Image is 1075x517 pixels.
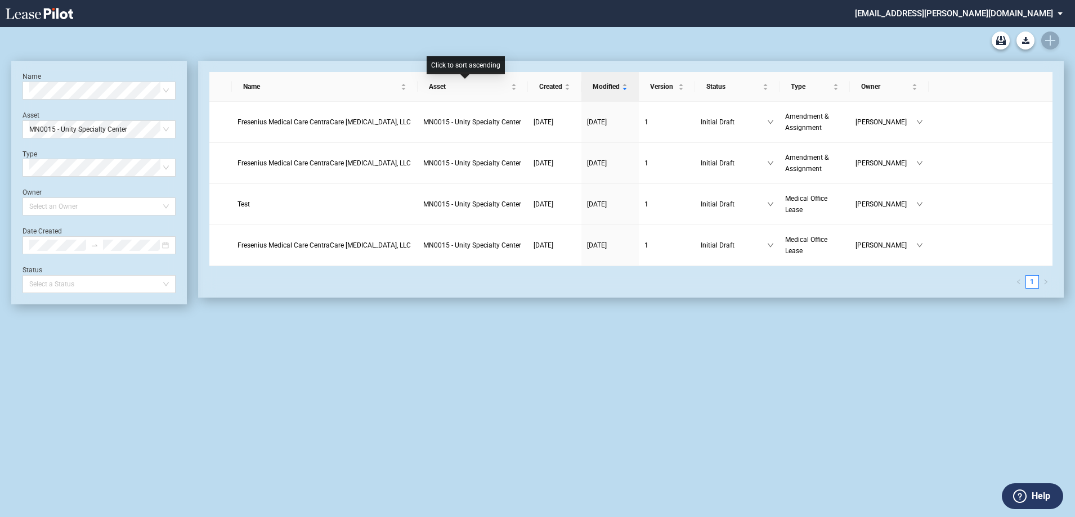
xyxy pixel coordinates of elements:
[91,241,98,249] span: swap-right
[644,158,689,169] a: 1
[539,81,562,92] span: Created
[29,121,169,138] span: MN0015 - Unity Specialty Center
[534,158,576,169] a: [DATE]
[587,116,633,128] a: [DATE]
[534,159,553,167] span: [DATE]
[1032,489,1050,503] label: Help
[701,199,767,210] span: Initial Draft
[644,241,648,249] span: 1
[423,240,522,251] a: MN0015 - Unity Specialty Center
[587,199,633,210] a: [DATE]
[639,72,695,102] th: Version
[785,152,844,174] a: Amendment & Assignment
[850,72,929,102] th: Owner
[916,119,923,125] span: down
[785,111,844,133] a: Amendment & Assignment
[423,241,521,249] span: MN0015 - Unity Specialty Center
[1012,275,1025,289] button: left
[992,32,1010,50] a: Archive
[534,240,576,251] a: [DATE]
[534,116,576,128] a: [DATE]
[767,201,774,208] span: down
[644,240,689,251] a: 1
[644,116,689,128] a: 1
[767,160,774,167] span: down
[423,159,521,167] span: MN0015 - Unity Specialty Center
[644,200,648,208] span: 1
[767,242,774,249] span: down
[238,240,413,251] a: Fresenius Medical Care CentraCare [MEDICAL_DATA], LLC
[916,242,923,249] span: down
[423,118,521,126] span: MN0015 - Unity Specialty Center
[1039,275,1052,289] li: Next Page
[23,150,37,158] label: Type
[855,116,916,128] span: [PERSON_NAME]
[232,72,418,102] th: Name
[587,159,607,167] span: [DATE]
[238,199,413,210] a: Test
[534,199,576,210] a: [DATE]
[238,158,413,169] a: Fresenius Medical Care CentraCare [MEDICAL_DATA], LLC
[1013,32,1038,50] md-menu: Download Blank Form List
[695,72,780,102] th: Status
[767,119,774,125] span: down
[238,159,411,167] span: Fresenius Medical Care CentraCare Dialysis, LLC
[785,234,844,257] a: Medical Office Lease
[785,193,844,215] a: Medical Office Lease
[855,158,916,169] span: [PERSON_NAME]
[429,81,509,92] span: Asset
[791,81,831,92] span: Type
[1043,279,1049,285] span: right
[534,200,553,208] span: [DATE]
[587,118,607,126] span: [DATE]
[534,118,553,126] span: [DATE]
[855,199,916,210] span: [PERSON_NAME]
[644,159,648,167] span: 1
[528,72,581,102] th: Created
[91,241,98,249] span: to
[23,227,62,235] label: Date Created
[1016,279,1022,285] span: left
[423,199,522,210] a: MN0015 - Unity Specialty Center
[23,111,39,119] label: Asset
[861,81,910,92] span: Owner
[423,116,522,128] a: MN0015 - Unity Specialty Center
[587,240,633,251] a: [DATE]
[587,158,633,169] a: [DATE]
[785,195,827,214] span: Medical Office Lease
[1002,483,1063,509] button: Help
[587,241,607,249] span: [DATE]
[1039,275,1052,289] button: right
[780,72,850,102] th: Type
[238,241,411,249] span: Fresenius Medical Care CentraCare Dialysis, LLC
[593,81,620,92] span: Modified
[23,188,42,196] label: Owner
[423,158,522,169] a: MN0015 - Unity Specialty Center
[423,200,521,208] span: MN0015 - Unity Specialty Center
[916,160,923,167] span: down
[238,200,250,208] span: Test
[23,73,41,80] label: Name
[587,200,607,208] span: [DATE]
[23,266,42,274] label: Status
[785,113,828,132] span: Amendment & Assignment
[581,72,639,102] th: Modified
[1025,275,1039,289] li: 1
[706,81,760,92] span: Status
[1012,275,1025,289] li: Previous Page
[243,81,399,92] span: Name
[418,72,528,102] th: Asset
[644,199,689,210] a: 1
[644,118,648,126] span: 1
[701,158,767,169] span: Initial Draft
[855,240,916,251] span: [PERSON_NAME]
[534,241,553,249] span: [DATE]
[238,116,413,128] a: Fresenius Medical Care CentraCare [MEDICAL_DATA], LLC
[701,240,767,251] span: Initial Draft
[238,118,411,126] span: Fresenius Medical Care CentraCare Dialysis, LLC
[785,154,828,173] span: Amendment & Assignment
[427,56,505,74] div: Click to sort ascending
[1016,32,1034,50] button: Download Blank Form
[1026,276,1038,288] a: 1
[701,116,767,128] span: Initial Draft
